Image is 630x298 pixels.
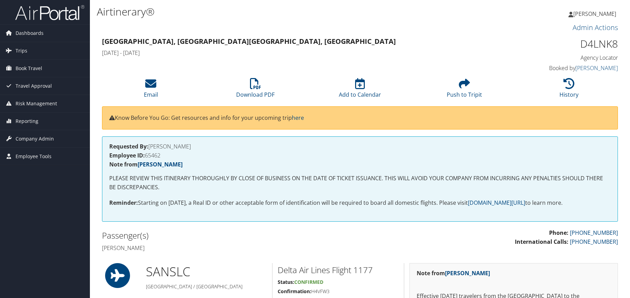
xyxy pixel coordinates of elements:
[573,10,616,18] span: [PERSON_NAME]
[109,143,148,150] strong: Requested By:
[138,161,183,168] a: [PERSON_NAME]
[102,49,487,57] h4: [DATE] - [DATE]
[236,82,275,98] a: Download PDF
[339,82,381,98] a: Add to Calendar
[102,230,355,241] h2: Passenger(s)
[109,153,611,158] h4: 65462
[109,199,138,206] strong: Reminder:
[497,37,618,51] h1: D4LNK8
[15,4,84,21] img: airportal-logo.png
[468,199,525,206] a: [DOMAIN_NAME][URL]
[146,283,267,290] h5: [GEOGRAPHIC_DATA] / [GEOGRAPHIC_DATA]
[109,199,611,208] p: Starting on [DATE], a Real ID or other acceptable form of identification will be required to boar...
[16,77,52,95] span: Travel Approval
[16,60,42,77] span: Book Travel
[109,152,145,159] strong: Employee ID:
[278,264,399,276] h2: Delta Air Lines Flight 1177
[16,25,44,42] span: Dashboards
[102,244,355,252] h4: [PERSON_NAME]
[109,174,611,192] p: PLEASE REVIEW THIS ITINERARY THOROUGHLY BY CLOSE OF BUSINESS ON THE DATE OF TICKET ISSUANCE. THIS...
[447,82,482,98] a: Push to Tripit
[559,82,578,98] a: History
[570,238,618,246] a: [PHONE_NUMBER]
[278,288,311,295] strong: Confirmation:
[294,279,323,285] span: Confirmed
[568,3,623,24] a: [PERSON_NAME]
[16,95,57,112] span: Risk Management
[278,288,399,295] h5: H4VFW3
[515,238,568,246] strong: International Calls:
[549,229,568,237] strong: Phone:
[109,114,611,123] p: Know Before You Go: Get resources and info for your upcoming trip
[146,263,267,280] h1: SAN SLC
[445,269,490,277] a: [PERSON_NAME]
[144,82,158,98] a: Email
[570,229,618,237] a: [PHONE_NUMBER]
[292,114,304,122] a: here
[97,4,448,19] h1: Airtinerary®
[278,279,294,285] strong: Status:
[497,64,618,72] h4: Booked by
[109,161,183,168] strong: Note from
[575,64,618,72] a: [PERSON_NAME]
[497,54,618,61] h4: Agency Locator
[102,37,396,46] strong: [GEOGRAPHIC_DATA], [GEOGRAPHIC_DATA] [GEOGRAPHIC_DATA], [GEOGRAPHIC_DATA]
[16,113,38,130] span: Reporting
[16,148,52,165] span: Employee Tools
[417,269,490,277] strong: Note from
[573,23,618,32] a: Admin Actions
[109,144,611,149] h4: [PERSON_NAME]
[16,42,27,59] span: Trips
[16,130,54,147] span: Company Admin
